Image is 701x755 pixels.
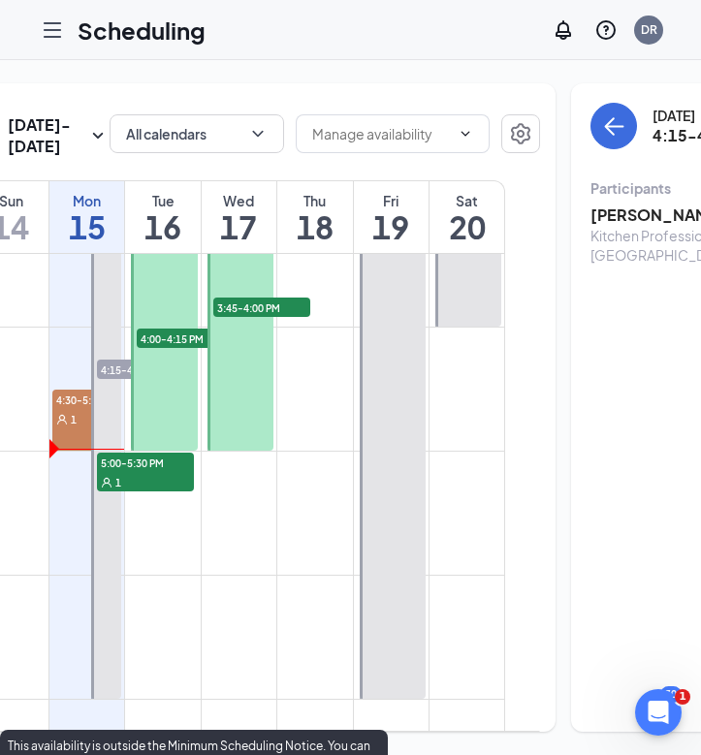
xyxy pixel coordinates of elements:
h1: 20 [430,210,504,243]
span: 1 [115,476,121,489]
h1: Scheduling [78,14,206,47]
div: Fri [354,191,429,210]
a: September 15, 2025 [49,181,124,253]
div: Thu [277,191,352,210]
span: 4:30-5:00 PM [52,390,122,409]
h3: [DATE] - [DATE] [8,114,86,157]
a: Settings [501,114,540,157]
div: Wed [202,191,276,210]
h1: 19 [354,210,429,243]
div: Tue [125,191,200,210]
div: Mon [49,191,124,210]
h1: 15 [49,210,124,243]
div: DR [641,21,657,38]
iframe: Intercom live chat [635,689,682,736]
span: 1 [675,689,690,705]
svg: QuestionInfo [594,18,618,42]
a: September 19, 2025 [354,181,429,253]
button: back-button [590,103,637,149]
svg: Settings [509,122,532,145]
span: 3:45-4:00 PM [213,298,310,317]
span: 5:00-5:30 PM [97,453,194,472]
span: 4:00-4:15 PM [137,329,234,348]
button: All calendarsChevronDown [110,114,284,153]
svg: ChevronDown [248,124,268,143]
span: 1 [71,413,77,426]
a: September 17, 2025 [202,181,276,253]
svg: ArrowLeft [602,114,625,138]
svg: SmallChevronDown [86,124,110,147]
span: 4:15-4:30 PM [97,360,194,379]
div: 30 [660,686,682,703]
div: Sat [430,191,504,210]
h1: 18 [277,210,352,243]
a: September 16, 2025 [125,181,200,253]
svg: Hamburger [41,18,64,42]
svg: User [101,477,112,488]
svg: User [56,414,68,425]
button: Settings [501,114,540,153]
svg: ChevronDown [458,126,473,142]
a: September 20, 2025 [430,181,504,253]
h1: 16 [125,210,200,243]
h1: 17 [202,210,276,243]
input: Manage availability [312,123,450,144]
a: September 18, 2025 [277,181,352,253]
svg: Notifications [552,18,575,42]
